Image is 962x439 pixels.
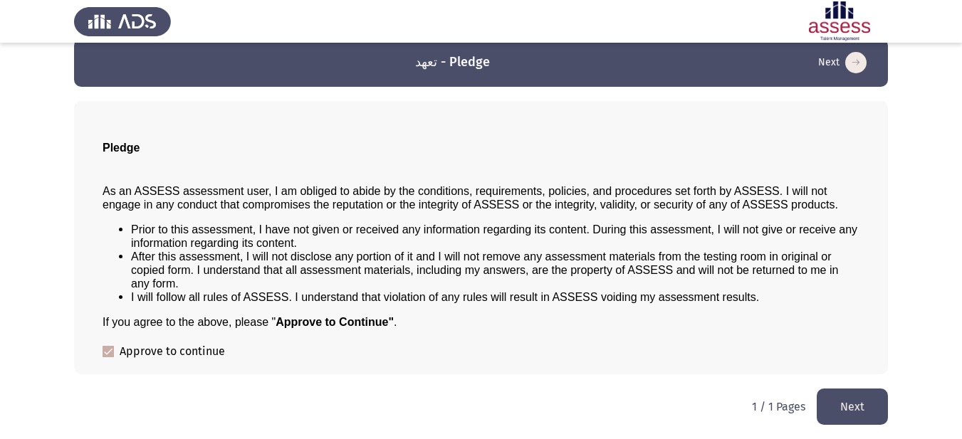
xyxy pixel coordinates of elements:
[131,223,857,249] span: Prior to this assessment, I have not given or received any information regarding its content. Dur...
[415,53,490,71] h3: تعهد - Pledge
[131,250,838,290] span: After this assessment, I will not disclose any portion of it and I will not remove any assessment...
[74,1,171,41] img: Assess Talent Management logo
[817,388,888,425] button: load next page
[103,142,140,154] span: Pledge
[276,316,394,328] b: Approve to Continue"
[103,316,397,328] span: If you agree to the above, please " .
[131,291,759,303] span: I will follow all rules of ASSESS. I understand that violation of any rules will result in ASSESS...
[752,400,805,413] p: 1 / 1 Pages
[120,343,225,360] span: Approve to continue
[814,51,871,74] button: load next page
[103,185,838,211] span: As an ASSESS assessment user, I am obliged to abide by the conditions, requirements, policies, an...
[791,1,888,41] img: Assessment logo of ASSESS Employability - EBI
